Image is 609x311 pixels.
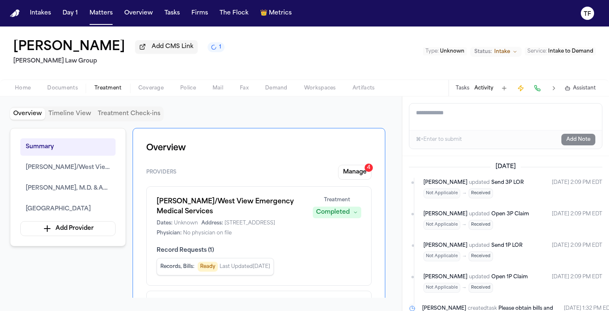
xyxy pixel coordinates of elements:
span: [PERSON_NAME], M.D. & Associates [26,183,110,193]
span: Received [469,220,493,230]
span: Not Applicable [423,188,460,198]
span: Unknown [440,49,464,54]
button: crownMetrics [257,6,295,21]
button: Add Note [561,134,595,145]
button: Add Task [498,82,510,94]
span: Providers [146,169,176,176]
button: [PERSON_NAME], M.D. & Associates [20,180,116,197]
span: Received [469,188,493,198]
span: 1 [219,44,221,51]
span: Workspaces [304,85,336,92]
button: Completed [313,207,361,218]
span: updated [469,273,490,281]
a: Send 3P LOR [491,178,524,187]
button: Overview [121,6,156,21]
a: Send 1P LOR [491,241,522,250]
span: Add CMS Link [152,43,193,51]
span: Not Applicable [423,220,460,230]
span: Police [180,85,196,92]
span: Home [15,85,31,92]
h1: [PERSON_NAME] [13,40,125,55]
a: Home [10,10,20,17]
h1: Overview [146,142,372,155]
button: Edit Service: Intake to Demand [525,47,596,55]
h1: [PERSON_NAME]/West View Emergency Medical Services [157,197,303,217]
span: Address: [201,220,223,227]
span: Documents [47,85,78,92]
span: → [462,284,467,291]
h2: [PERSON_NAME] Law Group [13,56,225,66]
span: [PERSON_NAME] [423,210,467,218]
span: [DATE] [491,163,521,171]
button: Intakes [27,6,54,21]
a: Open 1P Claim [491,273,528,281]
button: Manage4 [338,165,372,180]
button: Edit matter name [13,40,125,55]
button: [PERSON_NAME]/West View Emergency Medical Services [20,159,116,176]
button: Edit Type: Unknown [423,47,467,55]
div: ⌘+Enter to submit [416,136,462,143]
button: Summary [20,138,116,156]
button: Create Immediate Task [515,82,527,94]
span: Assistant [573,85,596,92]
button: Tasks [161,6,183,21]
span: [PERSON_NAME] [423,178,467,187]
span: Send 3P LOR [491,180,524,185]
span: crown [260,9,267,17]
span: Demand [265,85,288,92]
time: September 15, 2025 at 1:09 PM [552,241,602,261]
span: → [462,222,467,228]
span: updated [469,178,490,187]
span: Open 1P Claim [491,275,528,280]
span: Coverage [138,85,164,92]
button: Activity [474,85,493,92]
button: Change status from Intake [470,47,522,57]
span: → [462,253,467,260]
button: Make a Call [532,82,543,94]
span: Physician: [157,230,181,236]
button: 1 active task [208,42,225,52]
button: Firms [188,6,211,21]
button: Add CMS Link [135,40,198,53]
span: Not Applicable [423,283,460,293]
span: No physician on file [183,230,232,236]
button: The Flock [216,6,252,21]
span: [PERSON_NAME] [423,241,467,250]
span: [PERSON_NAME] [423,273,467,281]
span: [STREET_ADDRESS] [225,220,275,227]
div: 4 [365,164,373,172]
img: Finch Logo [10,10,20,17]
span: Status: [474,48,492,55]
span: Metrics [269,9,292,17]
a: Open 3P Claim [491,210,529,218]
time: September 15, 2025 at 1:09 PM [552,273,602,293]
span: Artifacts [353,85,375,92]
span: [GEOGRAPHIC_DATA] [26,204,91,214]
span: updated [469,241,490,250]
span: Received [469,283,493,293]
span: Record Requests ( 1 ) [157,246,361,255]
span: Type : [425,49,439,54]
span: Received [469,251,493,261]
span: → [462,190,467,197]
button: Overview [10,108,45,120]
span: Treatment [324,197,350,203]
span: Service : [527,49,547,54]
button: Matters [86,6,116,21]
span: Not Applicable [423,251,460,261]
span: Send 1P LOR [491,243,522,248]
button: Timeline View [45,108,94,120]
button: Treatment Check-ins [94,108,164,120]
span: Treatment [94,85,122,92]
button: Assistant [565,85,596,92]
button: Day 1 [59,6,81,21]
span: updated [469,210,490,218]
